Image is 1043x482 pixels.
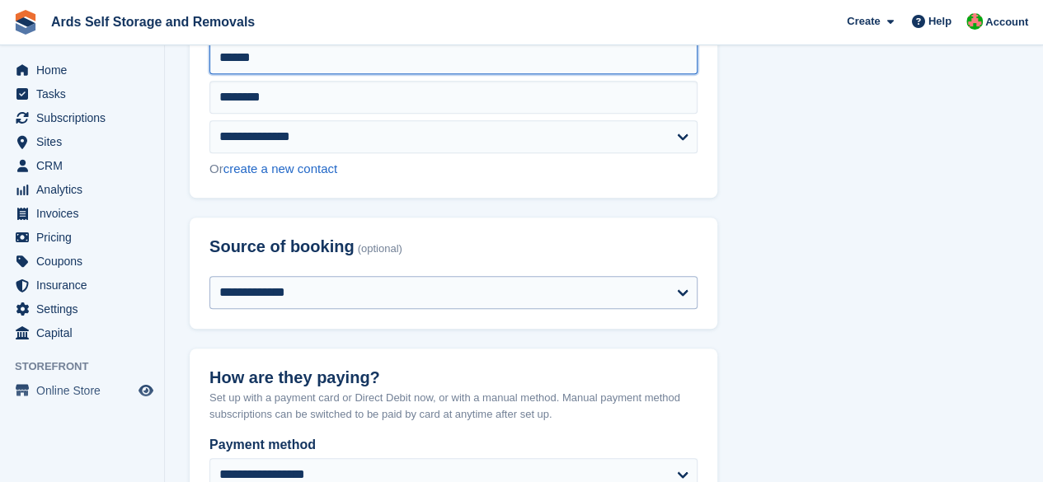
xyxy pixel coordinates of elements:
[36,202,135,225] span: Invoices
[8,82,156,105] a: menu
[8,202,156,225] a: menu
[8,226,156,249] a: menu
[8,297,156,321] a: menu
[36,226,135,249] span: Pricing
[136,381,156,400] a: Preview store
[36,274,135,297] span: Insurance
[223,161,337,175] a: create a new contact
[36,154,135,177] span: CRM
[928,13,951,30] span: Help
[45,8,261,35] a: Ards Self Storage and Removals
[36,82,135,105] span: Tasks
[8,130,156,153] a: menu
[966,13,983,30] img: Ethan McFerran
[36,178,135,201] span: Analytics
[36,106,135,129] span: Subscriptions
[847,13,880,30] span: Create
[36,250,135,273] span: Coupons
[209,237,355,256] span: Source of booking
[8,154,156,177] a: menu
[36,379,135,402] span: Online Store
[36,321,135,344] span: Capital
[8,58,156,82] a: menu
[8,178,156,201] a: menu
[36,58,135,82] span: Home
[985,14,1028,30] span: Account
[8,321,156,344] a: menu
[358,243,402,255] span: (optional)
[8,250,156,273] a: menu
[8,379,156,402] a: menu
[36,130,135,153] span: Sites
[8,274,156,297] a: menu
[15,358,164,375] span: Storefront
[36,297,135,321] span: Settings
[8,106,156,129] a: menu
[209,435,698,455] label: Payment method
[209,368,698,387] h2: How are they paying?
[209,390,698,422] p: Set up with a payment card or Direct Debit now, or with a manual method. Manual payment method su...
[209,160,698,179] div: Or
[13,10,38,35] img: stora-icon-8386f47178a22dfd0bd8f6a31ec36ba5ce8667c1dd55bd0f319d3a0aa187defe.svg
